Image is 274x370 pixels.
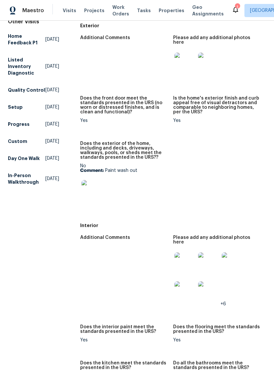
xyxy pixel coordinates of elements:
h5: Additional Comments [80,235,130,240]
span: Work Orders [112,4,129,17]
h5: Quality Control [8,87,45,93]
span: Tasks [137,8,151,13]
h5: Home Feedback P1 [8,33,45,46]
a: Progress[DATE] [8,118,59,130]
h5: Does the interior paint meet the standards presented in the URS? [80,325,168,334]
h5: Additional Comments [80,35,130,40]
div: Other Visits [8,18,59,25]
h5: Listed Inventory Diagnostic [8,57,45,76]
a: Day One Walk[DATE] [8,152,59,164]
span: Visits [63,7,76,14]
span: [DATE] [45,87,59,93]
h5: Setup [8,104,23,110]
a: Setup[DATE] [8,101,59,113]
h5: Day One Walk [8,155,40,162]
div: Yes [80,118,168,123]
span: [DATE] [45,121,59,127]
b: Comment: [80,168,104,173]
h5: Custom [8,138,27,145]
h5: Please add any additional photos here [173,35,261,45]
h5: Exterior [80,22,266,29]
span: [DATE] [45,63,59,70]
a: Custom[DATE] [8,135,59,147]
h5: Is the home's exterior finish and curb appeal free of visual detractors and comparable to neighbo... [173,96,261,114]
span: Projects [84,7,104,14]
h5: Progress [8,121,30,127]
span: [DATE] [45,138,59,145]
span: Maestro [22,7,44,14]
a: Listed Inventory Diagnostic[DATE] [8,54,59,79]
div: Yes [80,338,168,342]
a: Quality Control[DATE] [8,84,59,96]
h5: Does the kitchen meet the standards presented in the URS? [80,361,168,370]
span: [DATE] [45,36,59,43]
span: [DATE] [45,155,59,162]
div: Yes [173,118,261,123]
h5: Do all the bathrooms meet the standards presented in the URS? [173,361,261,370]
span: Geo Assignments [192,4,224,17]
div: 1 [235,4,240,11]
h5: Please add any additional photos here [173,235,261,244]
p: Paint wash out [80,168,168,173]
span: [DATE] [45,104,59,110]
span: +6 [220,302,226,306]
span: [DATE] [45,175,59,182]
h5: In-Person Walkthrough [8,172,45,185]
a: In-Person Walkthrough[DATE] [8,170,59,188]
h5: Does the front door meet the standards presented in the URS (no worn or distressed finishes, and ... [80,96,168,114]
div: No [80,164,168,205]
div: Yes [173,338,261,342]
span: Properties [159,7,184,14]
h5: Interior [80,222,266,229]
h5: Does the flooring meet the standards presented in the URS? [173,325,261,334]
a: Home Feedback P1[DATE] [8,30,59,49]
h5: Does the exterior of the home, including and decks, driveways, walkways, pools, or sheds meet the... [80,141,168,160]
